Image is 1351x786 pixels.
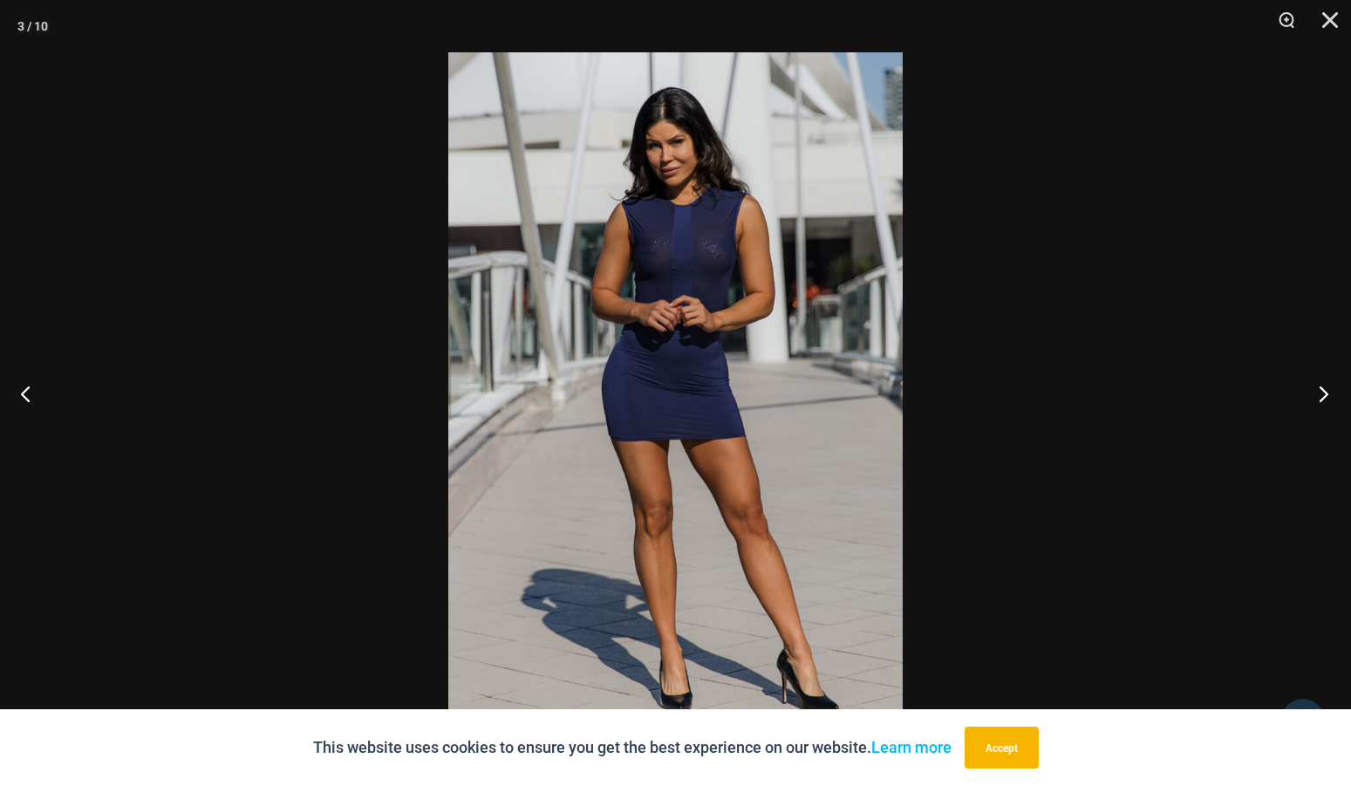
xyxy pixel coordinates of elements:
[871,738,952,756] a: Learn more
[965,727,1039,769] button: Accept
[313,735,952,761] p: This website uses cookies to ensure you get the best experience on our website.
[1286,350,1351,437] button: Next
[448,52,903,734] img: Desire Me Navy 5192 Dress 05
[17,13,48,39] div: 3 / 10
